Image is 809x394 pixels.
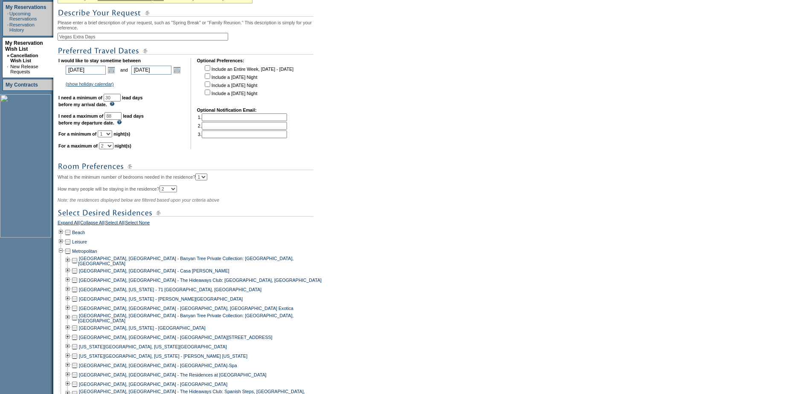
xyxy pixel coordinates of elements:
[79,372,267,377] a: [GEOGRAPHIC_DATA], [GEOGRAPHIC_DATA] - The Residences at [GEOGRAPHIC_DATA]
[79,296,243,301] a: [GEOGRAPHIC_DATA], [US_STATE] - [PERSON_NAME][GEOGRAPHIC_DATA]
[79,382,227,387] a: [GEOGRAPHIC_DATA], [GEOGRAPHIC_DATA] - [GEOGRAPHIC_DATA]
[117,120,122,125] img: questionMark_lightBlue.gif
[58,58,141,63] b: I would like to stay sometime between
[125,220,150,228] a: Select None
[79,306,293,311] a: [GEOGRAPHIC_DATA], [GEOGRAPHIC_DATA] - [GEOGRAPHIC_DATA], [GEOGRAPHIC_DATA] Exotica
[10,53,38,63] a: Cancellation Wish List
[58,220,79,228] a: Expand All
[58,113,103,119] b: I need a maximum of
[79,344,227,349] a: [US_STATE][GEOGRAPHIC_DATA], [US_STATE][GEOGRAPHIC_DATA]
[119,64,129,76] td: and
[197,58,244,63] b: Optional Preferences:
[6,82,38,88] a: My Contracts
[5,40,43,52] a: My Reservation Wish List
[9,22,35,32] a: Reservation History
[172,65,182,75] a: Open the calendar popup.
[72,239,87,244] a: Leisure
[198,122,287,130] td: 2.
[198,113,287,121] td: 1.
[10,64,38,74] a: New Release Requests
[79,278,322,283] a: [GEOGRAPHIC_DATA], [GEOGRAPHIC_DATA] - The Hideaways Club: [GEOGRAPHIC_DATA], [GEOGRAPHIC_DATA]
[7,22,9,32] td: ·
[107,65,116,75] a: Open the calendar popup.
[58,197,219,203] span: Note: the residences displayed below are filtered based upon your criteria above
[7,11,9,21] td: ·
[78,256,293,266] a: [GEOGRAPHIC_DATA], [GEOGRAPHIC_DATA] - Banyan Tree Private Collection: [GEOGRAPHIC_DATA], [GEOGRA...
[203,64,293,101] td: Include an Entire Week, [DATE] - [DATE] Include a [DATE] Night Include a [DATE] Night Include a [...
[58,95,143,107] b: lead days before my arrival date.
[115,143,131,148] b: night(s)
[79,353,247,359] a: [US_STATE][GEOGRAPHIC_DATA], [US_STATE] - [PERSON_NAME] [US_STATE]
[79,335,273,340] a: [GEOGRAPHIC_DATA], [GEOGRAPHIC_DATA] - [GEOGRAPHIC_DATA][STREET_ADDRESS]
[78,313,293,323] a: [GEOGRAPHIC_DATA], [GEOGRAPHIC_DATA] - Banyan Tree Private Collection: [GEOGRAPHIC_DATA], [GEOGRA...
[110,101,115,106] img: questionMark_lightBlue.gif
[79,363,237,368] a: [GEOGRAPHIC_DATA], [GEOGRAPHIC_DATA] - [GEOGRAPHIC_DATA]-Spa
[80,220,104,228] a: Collapse All
[79,268,229,273] a: [GEOGRAPHIC_DATA], [GEOGRAPHIC_DATA] - Casa [PERSON_NAME]
[197,107,257,113] b: Optional Notification Email:
[58,161,313,172] img: subTtlRoomPreferences.gif
[58,95,102,100] b: I need a minimum of
[72,230,85,235] a: Beach
[7,53,9,58] b: »
[113,131,130,136] b: night(s)
[79,287,261,292] a: [GEOGRAPHIC_DATA], [US_STATE] - 71 [GEOGRAPHIC_DATA], [GEOGRAPHIC_DATA]
[66,81,114,87] a: (show holiday calendar)
[131,66,171,75] input: Date format: M/D/Y. Shortcut keys: [T] for Today. [UP] or [.] for Next Day. [DOWN] or [,] for Pre...
[105,220,124,228] a: Select All
[6,4,46,10] a: My Reservations
[79,325,206,330] a: [GEOGRAPHIC_DATA], [US_STATE] - [GEOGRAPHIC_DATA]
[58,143,98,148] b: For a maximum of
[198,130,287,138] td: 3.
[9,11,37,21] a: Upcoming Reservations
[66,66,106,75] input: Date format: M/D/Y. Shortcut keys: [T] for Today. [UP] or [.] for Next Day. [DOWN] or [,] for Pre...
[58,113,144,125] b: lead days before my departure date.
[58,220,328,228] div: | | |
[7,64,9,74] td: ·
[72,249,97,254] a: Metropolitan
[58,131,96,136] b: For a minimum of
